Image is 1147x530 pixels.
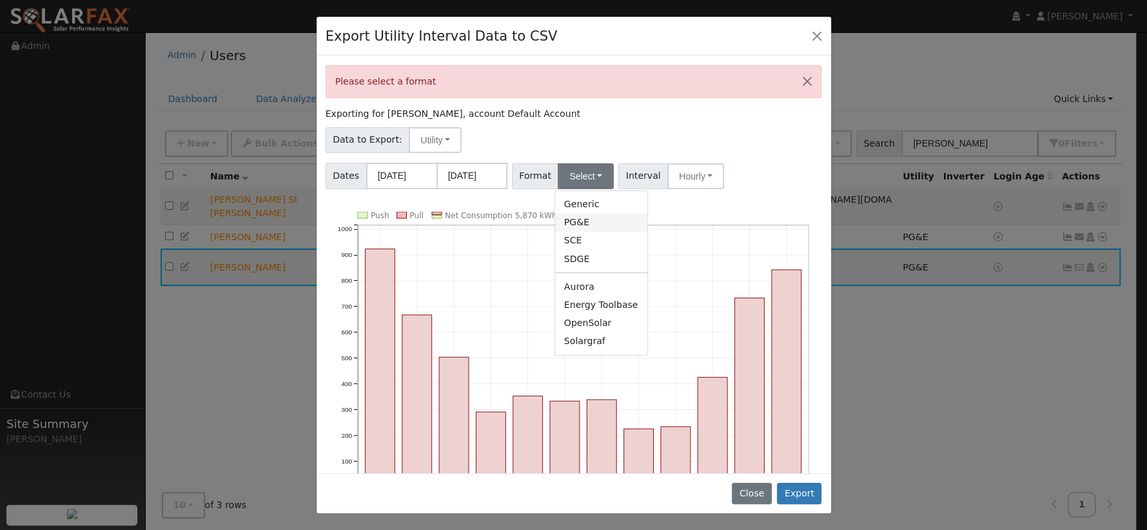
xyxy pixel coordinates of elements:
[341,458,352,465] text: 100
[341,329,352,336] text: 600
[624,429,654,487] rect: onclick=""
[326,65,822,98] div: Please select a format
[409,211,423,220] text: Pull
[326,26,558,46] h4: Export Utility Interval Data to CSV
[341,303,352,310] text: 700
[555,314,647,332] a: OpenSolar
[794,66,821,97] button: Close
[341,380,352,387] text: 400
[326,107,580,121] label: Exporting for [PERSON_NAME], account Default Account
[772,270,801,487] rect: onclick=""
[587,400,616,487] rect: onclick=""
[555,214,647,232] a: PG&E
[555,296,647,314] a: Energy Toolbase
[555,196,647,214] a: Generic
[735,298,765,487] rect: onclick=""
[550,402,580,487] rect: onclick=""
[476,412,505,487] rect: onclick=""
[808,26,826,45] button: Close
[341,432,352,439] text: 200
[667,163,724,189] button: Hourly
[341,251,352,258] text: 900
[661,427,691,487] rect: onclick=""
[341,354,352,362] text: 500
[341,277,352,284] text: 800
[512,163,559,189] span: Format
[365,249,395,487] rect: onclick=""
[337,225,352,232] text: 1000
[732,483,771,505] button: Close
[445,211,557,220] text: Net Consumption 5,870 kWh
[555,278,647,296] a: Aurora
[326,127,410,153] span: Data to Export:
[555,250,647,268] a: SDGE
[555,332,647,351] a: Solargraf
[777,483,821,505] button: Export
[555,232,647,250] a: SCE
[698,378,727,487] rect: onclick=""
[371,211,389,220] text: Push
[341,406,352,413] text: 300
[558,163,614,189] button: Select
[326,163,367,189] span: Dates
[439,358,469,487] rect: onclick=""
[513,396,542,487] rect: onclick=""
[409,127,462,153] button: Utility
[618,163,668,189] span: Interval
[402,315,431,487] rect: onclick=""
